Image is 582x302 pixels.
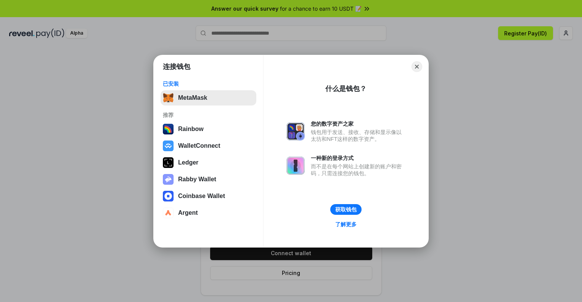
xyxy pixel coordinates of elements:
button: Argent [161,205,256,221]
img: svg+xml,%3Csvg%20fill%3D%22none%22%20height%3D%2233%22%20viewBox%3D%220%200%2035%2033%22%20width%... [163,93,174,103]
div: 钱包用于发送、接收、存储和显示像以太坊和NFT这样的数字资产。 [311,129,405,142]
h1: 连接钱包 [163,62,190,71]
button: 获取钱包 [330,204,362,215]
button: Coinbase Wallet [161,189,256,204]
button: Close [412,61,422,72]
div: Coinbase Wallet [178,193,225,200]
button: Rainbow [161,121,256,137]
div: Ledger [178,159,198,166]
img: svg+xml,%3Csvg%20xmlns%3D%22http%3A%2F%2Fwww.w3.org%2F2000%2Fsvg%22%20fill%3D%22none%22%20viewBox... [163,174,174,185]
img: svg+xml,%3Csvg%20xmlns%3D%22http%3A%2F%2Fwww.w3.org%2F2000%2Fsvg%22%20width%3D%2228%22%20height%3... [163,157,174,168]
div: 一种新的登录方式 [311,155,405,161]
img: svg+xml,%3Csvg%20width%3D%2228%22%20height%3D%2228%22%20viewBox%3D%220%200%2028%2028%22%20fill%3D... [163,141,174,151]
div: 已安装 [163,80,254,87]
img: svg+xml,%3Csvg%20xmlns%3D%22http%3A%2F%2Fwww.w3.org%2F2000%2Fsvg%22%20fill%3D%22none%22%20viewBox... [286,122,305,141]
img: svg+xml,%3Csvg%20xmlns%3D%22http%3A%2F%2Fwww.w3.org%2F2000%2Fsvg%22%20fill%3D%22none%22%20viewBox... [286,157,305,175]
img: svg+xml,%3Csvg%20width%3D%22120%22%20height%3D%22120%22%20viewBox%3D%220%200%20120%20120%22%20fil... [163,124,174,134]
div: 推荐 [163,112,254,118]
button: Rabby Wallet [161,172,256,187]
a: 了解更多 [331,219,361,229]
div: 了解更多 [335,221,357,228]
img: svg+xml,%3Csvg%20width%3D%2228%22%20height%3D%2228%22%20viewBox%3D%220%200%2028%2028%22%20fill%3D... [163,191,174,201]
div: 而不是在每个网站上创建新的账户和密码，只需连接您的钱包。 [311,163,405,177]
div: 获取钱包 [335,206,357,213]
button: WalletConnect [161,138,256,153]
div: WalletConnect [178,142,220,149]
button: Ledger [161,155,256,170]
div: Argent [178,209,198,216]
div: MetaMask [178,94,207,101]
div: Rabby Wallet [178,176,216,183]
button: MetaMask [161,90,256,105]
div: 什么是钱包？ [325,84,367,93]
div: Rainbow [178,126,204,133]
div: 您的数字资产之家 [311,120,405,127]
img: svg+xml,%3Csvg%20width%3D%2228%22%20height%3D%2228%22%20viewBox%3D%220%200%2028%2028%22%20fill%3D... [163,208,174,218]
